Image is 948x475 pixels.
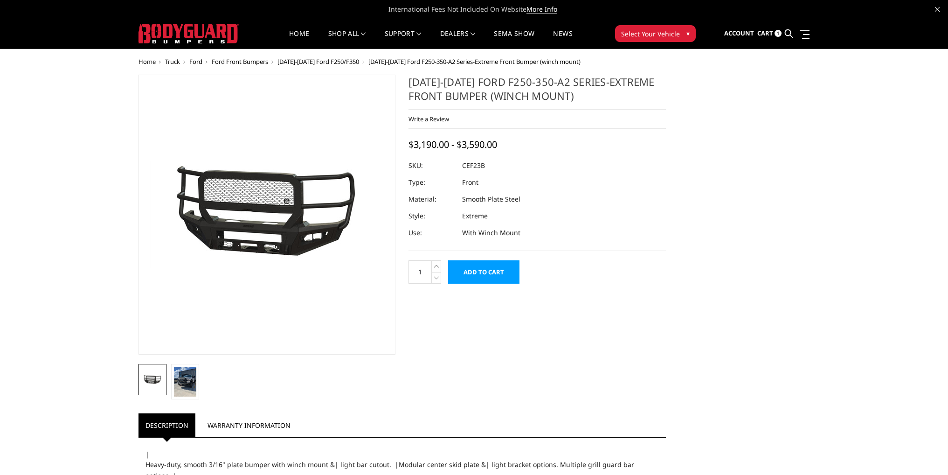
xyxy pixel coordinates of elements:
a: Description [138,413,195,437]
a: News [553,30,572,49]
a: [DATE]-[DATE] Ford F250/F350 [277,57,359,66]
button: Select Your Vehicle [615,25,696,42]
img: 2023-2025 Ford F250-350-A2 Series-Extreme Front Bumper (winch mount) [150,161,383,268]
span: 1 [775,30,782,37]
a: Dealers [440,30,476,49]
img: 2023-2025 Ford F250-350-A2 Series-Extreme Front Bumper (winch mount) [174,367,196,397]
a: Ford [189,57,202,66]
h1: [DATE]-[DATE] Ford F250-350-A2 Series-Extreme Front Bumper (winch mount) [408,75,666,110]
span: Select Your Vehicle [621,29,680,39]
a: Cart 1 [757,21,782,46]
a: Support [385,30,422,49]
dt: SKU: [408,157,455,174]
dt: Style: [408,208,455,224]
dd: Smooth Plate Steel [462,191,520,208]
a: Home [289,30,309,49]
img: BODYGUARD BUMPERS [138,24,239,43]
a: Truck [165,57,180,66]
span: [DATE]-[DATE] Ford F250-350-A2 Series-Extreme Front Bumper (winch mount) [368,57,581,66]
a: SEMA Show [494,30,534,49]
img: 2023-2025 Ford F250-350-A2 Series-Extreme Front Bumper (winch mount) [141,375,164,385]
a: 2023-2025 Ford F250-350-A2 Series-Extreme Front Bumper (winch mount) [138,75,396,355]
dd: CEF23B [462,157,485,174]
a: More Info [526,5,557,14]
a: shop all [328,30,366,49]
input: Add to Cart [448,260,519,284]
dt: Use: [408,224,455,241]
a: Ford Front Bumpers [212,57,268,66]
dt: Type: [408,174,455,191]
a: Write a Review [408,115,449,123]
a: Account [724,21,754,46]
dd: Front [462,174,478,191]
dd: With Winch Mount [462,224,520,241]
span: Cart [757,29,773,37]
span: Account [724,29,754,37]
span: $3,190.00 - $3,590.00 [408,138,497,151]
dd: Extreme [462,208,488,224]
a: Warranty Information [201,413,298,437]
span: ▾ [686,28,690,38]
dt: Material: [408,191,455,208]
div: | [145,449,659,459]
a: Home [138,57,156,66]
